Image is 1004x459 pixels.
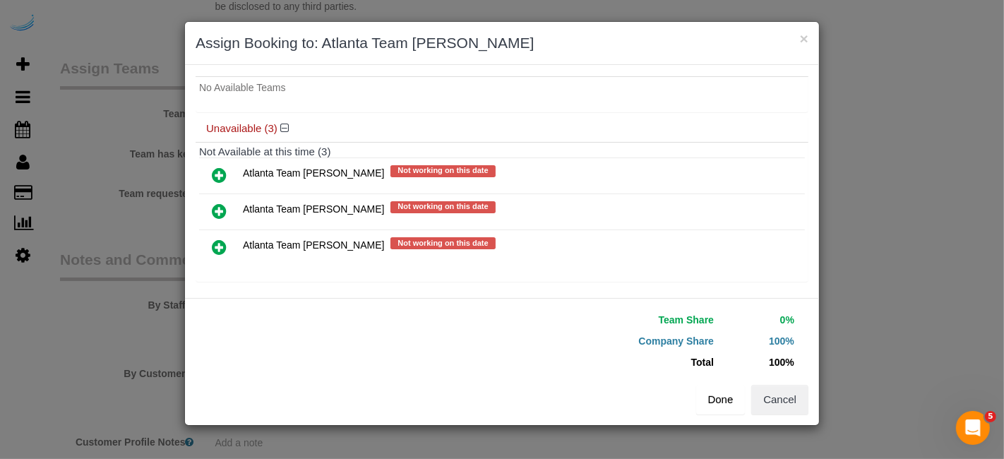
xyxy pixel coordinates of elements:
[243,168,384,179] span: Atlanta Team [PERSON_NAME]
[717,309,798,330] td: 0%
[513,330,717,352] td: Company Share
[956,411,990,445] iframe: Intercom live chat
[717,352,798,373] td: 100%
[717,330,798,352] td: 100%
[390,201,495,213] span: Not working on this date
[196,32,808,54] h3: Assign Booking to: Atlanta Team [PERSON_NAME]
[199,82,285,93] span: No Available Teams
[390,237,495,249] span: Not working on this date
[513,309,717,330] td: Team Share
[985,411,996,422] span: 5
[390,165,495,177] span: Not working on this date
[243,204,384,215] span: Atlanta Team [PERSON_NAME]
[800,31,808,46] button: ×
[206,123,798,135] h4: Unavailable (3)
[243,240,384,251] span: Atlanta Team [PERSON_NAME]
[696,385,746,415] button: Done
[513,352,717,373] td: Total
[751,385,808,415] button: Cancel
[199,146,805,158] h4: Not Available at this time (3)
